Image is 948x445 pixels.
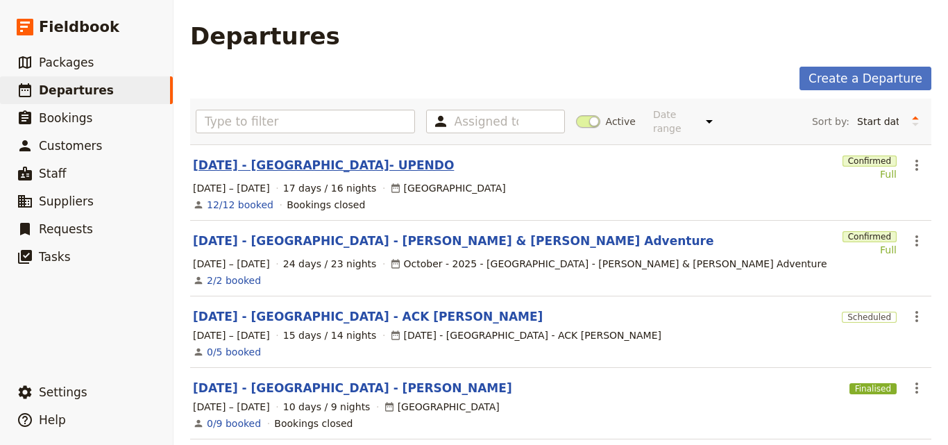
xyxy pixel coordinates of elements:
span: Scheduled [842,312,897,323]
h1: Departures [190,22,340,50]
span: Confirmed [843,231,897,242]
div: Bookings closed [274,417,353,430]
span: 10 days / 9 nights [283,400,371,414]
button: Actions [905,376,929,400]
span: Finalised [849,383,897,394]
div: October - 2025 - [GEOGRAPHIC_DATA] - [PERSON_NAME] & [PERSON_NAME] Adventure [390,257,827,271]
span: Active [606,115,636,128]
div: [GEOGRAPHIC_DATA] [390,181,506,195]
a: View the bookings for this departure [207,417,261,430]
a: View the bookings for this departure [207,274,261,287]
span: Departures [39,83,114,97]
a: View the bookings for this departure [207,198,273,212]
span: Settings [39,385,87,399]
input: Type to filter [196,110,415,133]
span: Suppliers [39,194,94,208]
a: Create a Departure [799,67,931,90]
button: Actions [905,153,929,177]
span: Bookings [39,111,92,125]
span: Sort by: [812,115,849,128]
span: Confirmed [843,156,897,167]
button: Change sort direction [905,111,926,132]
button: Actions [905,229,929,253]
span: Fieldbook [39,17,119,37]
span: [DATE] – [DATE] [193,328,270,342]
div: Full [843,243,897,257]
span: Help [39,413,66,427]
span: 24 days / 23 nights [283,257,377,271]
span: 17 days / 16 nights [283,181,377,195]
a: View the bookings for this departure [207,345,261,359]
span: [DATE] – [DATE] [193,400,270,414]
a: [DATE] - [GEOGRAPHIC_DATA] - ACK [PERSON_NAME] [193,308,543,325]
span: Requests [39,222,93,236]
div: [GEOGRAPHIC_DATA] [384,400,500,414]
span: Tasks [39,250,71,264]
a: [DATE] - [GEOGRAPHIC_DATA]- UPENDO [193,157,454,174]
select: Sort by: [851,111,905,132]
a: [DATE] - [GEOGRAPHIC_DATA] - [PERSON_NAME] & [PERSON_NAME] Adventure [193,233,713,249]
input: Assigned to [455,113,518,130]
span: [DATE] – [DATE] [193,181,270,195]
span: 15 days / 14 nights [283,328,377,342]
div: Full [843,167,897,181]
span: [DATE] – [DATE] [193,257,270,271]
div: Bookings closed [287,198,365,212]
div: [DATE] - [GEOGRAPHIC_DATA] - ACK [PERSON_NAME] [390,328,661,342]
span: Staff [39,167,67,180]
a: [DATE] - [GEOGRAPHIC_DATA] - [PERSON_NAME] [193,380,512,396]
span: Customers [39,139,102,153]
span: Packages [39,56,94,69]
button: Actions [905,305,929,328]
